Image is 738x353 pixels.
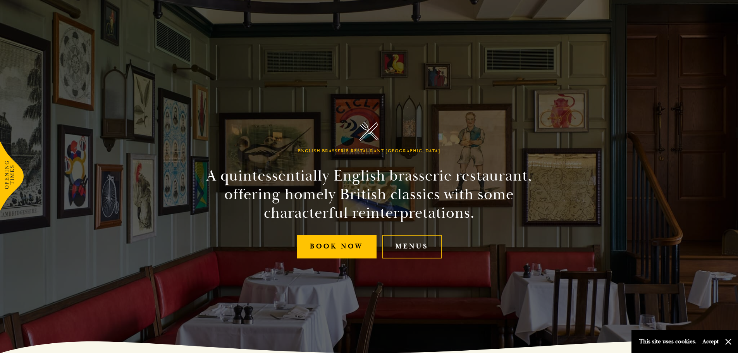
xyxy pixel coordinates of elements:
[298,148,440,154] h1: English Brasserie Restaurant [GEOGRAPHIC_DATA]
[382,235,442,258] a: Menus
[193,167,546,222] h2: A quintessentially English brasserie restaurant, offering homely British classics with some chara...
[360,122,378,141] img: Parker's Tavern Brasserie Cambridge
[702,338,719,345] button: Accept
[724,338,732,346] button: Close and accept
[297,235,377,258] a: Book Now
[639,336,697,347] p: This site uses cookies.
